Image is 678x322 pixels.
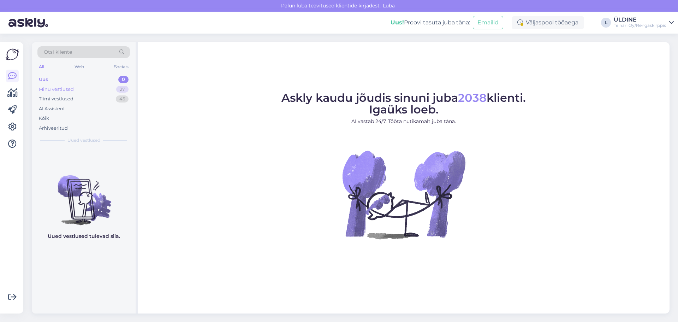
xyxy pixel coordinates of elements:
[281,118,526,125] p: AI vastab 24/7. Tööta nutikamalt juba täna.
[281,91,526,116] span: Askly kaudu jõudis sinuni juba klienti. Igaüks loeb.
[381,2,397,9] span: Luba
[614,17,674,28] a: ÜLDINETeinari Oy/Rengaskirppis
[391,18,470,27] div: Proovi tasuta juba täna:
[39,105,65,112] div: AI Assistent
[39,86,74,93] div: Minu vestlused
[113,62,130,71] div: Socials
[614,17,666,23] div: ÜLDINE
[39,125,68,132] div: Arhiveeritud
[118,76,129,83] div: 0
[601,18,611,28] div: L
[614,23,666,28] div: Teinari Oy/Rengaskirppis
[116,86,129,93] div: 27
[340,131,467,258] img: No Chat active
[391,19,404,26] b: Uus!
[44,48,72,56] span: Otsi kliente
[67,137,100,144] span: Uued vestlused
[39,115,49,122] div: Kõik
[6,48,19,61] img: Askly Logo
[32,163,136,226] img: No chats
[48,233,120,240] p: Uued vestlused tulevad siia.
[37,62,46,71] div: All
[39,76,48,83] div: Uus
[73,62,85,71] div: Web
[512,16,584,29] div: Väljaspool tööaega
[116,95,129,103] div: 45
[473,16,503,29] button: Emailid
[39,95,73,103] div: Tiimi vestlused
[458,91,487,105] span: 2038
